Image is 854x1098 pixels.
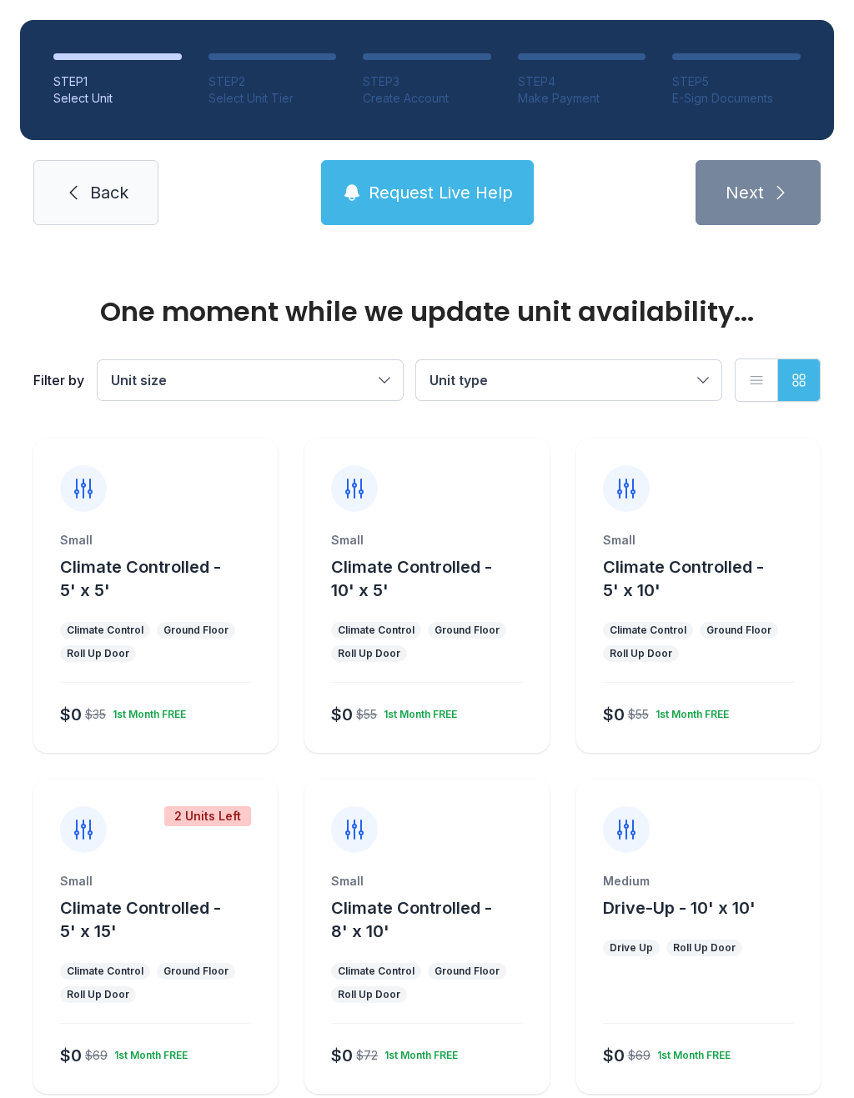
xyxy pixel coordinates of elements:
[60,532,251,549] div: Small
[726,181,764,204] span: Next
[518,90,646,107] div: Make Payment
[60,1044,82,1067] div: $0
[416,360,721,400] button: Unit type
[518,73,646,90] div: STEP 4
[111,372,167,389] span: Unit size
[651,1042,731,1062] div: 1st Month FREE
[435,965,500,978] div: Ground Floor
[672,73,801,90] div: STEP 5
[67,647,129,660] div: Roll Up Door
[356,1047,378,1064] div: $72
[208,90,337,107] div: Select Unit Tier
[163,965,229,978] div: Ground Floor
[67,965,143,978] div: Climate Control
[67,624,143,637] div: Climate Control
[33,298,821,325] div: One moment while we update unit availability...
[377,701,457,721] div: 1st Month FREE
[603,555,814,602] button: Climate Controlled - 5' x 10'
[610,647,672,660] div: Roll Up Door
[356,706,377,723] div: $55
[108,1042,188,1062] div: 1st Month FREE
[363,73,491,90] div: STEP 3
[331,703,353,726] div: $0
[338,988,400,1001] div: Roll Up Door
[67,988,129,1001] div: Roll Up Door
[331,898,492,941] span: Climate Controlled - 8' x 10'
[85,706,106,723] div: $35
[85,1047,108,1064] div: $69
[672,90,801,107] div: E-Sign Documents
[60,555,271,602] button: Climate Controlled - 5' x 5'
[331,532,522,549] div: Small
[369,181,513,204] span: Request Live Help
[603,896,756,920] button: Drive-Up - 10' x 10'
[163,624,229,637] div: Ground Floor
[610,941,653,955] div: Drive Up
[435,624,500,637] div: Ground Floor
[338,647,400,660] div: Roll Up Door
[60,898,221,941] span: Climate Controlled - 5' x 15'
[603,1044,625,1067] div: $0
[164,806,251,826] div: 2 Units Left
[53,73,182,90] div: STEP 1
[603,873,794,890] div: Medium
[98,360,403,400] button: Unit size
[331,1044,353,1067] div: $0
[363,90,491,107] div: Create Account
[60,557,221,600] span: Climate Controlled - 5' x 5'
[53,90,182,107] div: Select Unit
[378,1042,458,1062] div: 1st Month FREE
[603,703,625,726] div: $0
[603,557,764,600] span: Climate Controlled - 5' x 10'
[106,701,186,721] div: 1st Month FREE
[338,624,414,637] div: Climate Control
[706,624,771,637] div: Ground Floor
[60,896,271,943] button: Climate Controlled - 5' x 15'
[208,73,337,90] div: STEP 2
[628,706,649,723] div: $55
[603,532,794,549] div: Small
[603,898,756,918] span: Drive-Up - 10' x 10'
[331,557,492,600] span: Climate Controlled - 10' x 5'
[60,703,82,726] div: $0
[331,555,542,602] button: Climate Controlled - 10' x 5'
[430,372,488,389] span: Unit type
[90,181,128,204] span: Back
[338,965,414,978] div: Climate Control
[331,873,522,890] div: Small
[60,873,251,890] div: Small
[628,1047,651,1064] div: $69
[331,896,542,943] button: Climate Controlled - 8' x 10'
[33,370,84,390] div: Filter by
[673,941,736,955] div: Roll Up Door
[649,701,729,721] div: 1st Month FREE
[610,624,686,637] div: Climate Control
